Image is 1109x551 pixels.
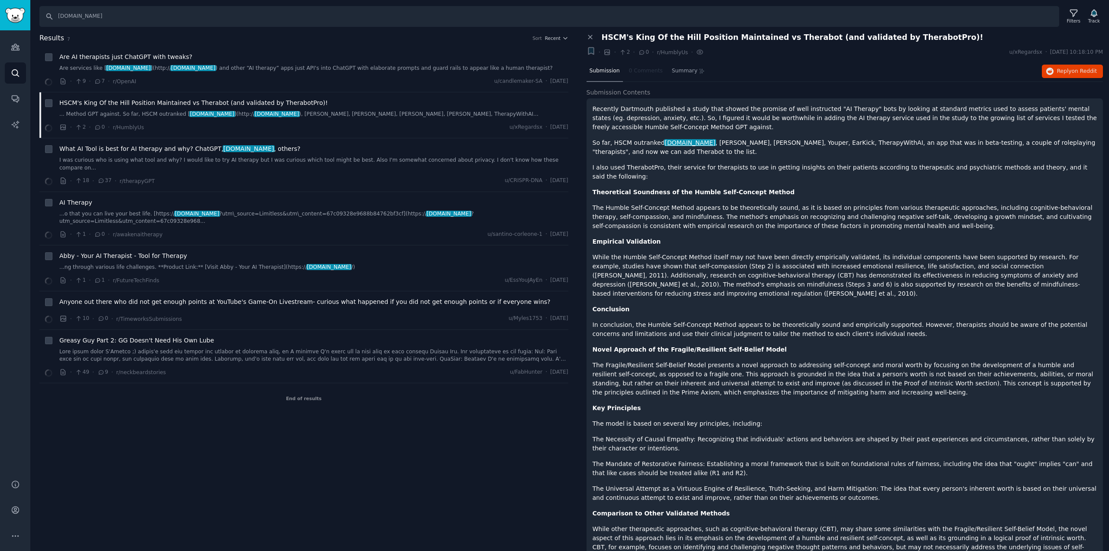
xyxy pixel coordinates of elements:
span: · [70,314,72,323]
a: Greasy Guy Part 2: GG Doesn't Need His Own Lube [59,336,214,345]
a: Anyone out there who did not get enough points at YouTube's Game-On Livestream- curious what happ... [59,297,551,306]
span: What AI Tool is best for AI therapy and why? ChatGPT, , others? [59,144,300,153]
div: Sort [532,35,542,41]
span: 18 [75,177,89,185]
p: So far, HSCM outranked , [PERSON_NAME], [PERSON_NAME], Youper, EarKick, TherapyWithAI, an app tha... [593,138,1097,156]
span: · [92,368,94,377]
span: · [691,48,693,57]
span: [DATE] [550,277,568,284]
span: u/xRegardsx [1009,49,1042,56]
span: 1 [75,277,86,284]
p: The model is based on several key principles, including: [593,419,1097,428]
span: 1 [94,277,105,284]
span: Reply [1057,68,1097,75]
span: · [545,177,547,185]
p: The Humble Self-Concept Method appears to be theoretically sound, as it is based on principles fr... [593,203,1097,231]
span: · [545,315,547,323]
span: HSCM's King Of the Hill Position Maintained vs Therabot (and validated by TherabotPro)! [602,33,983,42]
span: · [92,314,94,323]
a: ...o that you can live your best life. [https://[DOMAIN_NAME]?utm\_source=Limitless&utm\_content=... [59,210,568,225]
span: · [70,77,72,86]
span: · [108,276,110,285]
strong: Theoretical Soundness of the Humble Self-Concept Method [593,189,795,196]
a: Are AI therapists just ChatGPT with tweaks? [59,52,192,62]
span: r/therapyGPT [120,178,155,184]
span: r/neckbeardstories [116,369,166,375]
p: The Universal Attempt as a Virtuous Engine of Resilience, Truth-Seeking, and Harm Mitigation: The... [593,484,1097,502]
a: HSCM's King Of the Hill Position Maintained vs Therabot (and validated by TherabotPro)! [59,98,328,108]
span: u/candlemaker-SA [494,78,542,85]
span: · [92,176,94,186]
a: ... Method GPT against. So far, HSCM outranked [[DOMAIN_NAME]](http://[DOMAIN_NAME]), [PERSON_NAM... [59,111,568,118]
span: · [545,124,547,131]
span: [DATE] 10:18:10 PM [1050,49,1103,56]
span: · [111,368,113,377]
span: · [89,230,91,239]
span: Submission [590,67,620,75]
span: [DOMAIN_NAME] [106,65,152,71]
span: · [89,276,91,285]
span: · [545,277,547,284]
span: [DATE] [550,231,568,238]
span: · [108,123,110,132]
span: · [70,123,72,132]
strong: Conclusion [593,306,630,313]
p: In conclusion, the Humble Self-Concept Method appears to be theoretically sound and empirically s... [593,320,1097,339]
a: What AI Tool is best for AI therapy and why? ChatGPT,[DOMAIN_NAME], others? [59,144,300,153]
span: u/EssYouJAyEn [505,277,542,284]
p: I also used TherabotPro, their service for therapists to use in getting insights on their patient... [593,163,1097,181]
button: Replyon Reddit [1042,65,1103,78]
span: · [70,176,72,186]
a: AI Therapy [59,198,92,207]
span: 37 [97,177,112,185]
a: Are services like [[DOMAIN_NAME]](http://[DOMAIN_NAME]) and other “AI therapy” apps just API's in... [59,65,568,72]
strong: Empirical Validation [593,238,661,245]
span: · [108,77,110,86]
span: u/Myles1753 [509,315,542,323]
span: [DOMAIN_NAME] [170,65,216,71]
div: Filters [1067,18,1080,24]
span: [DOMAIN_NAME] [174,211,220,217]
button: Recent [545,35,568,41]
span: 9 [75,78,86,85]
span: 10 [75,315,89,323]
span: Summary [672,67,697,75]
span: [DOMAIN_NAME] [664,139,716,146]
span: · [89,123,91,132]
span: [DOMAIN_NAME] [426,211,472,217]
span: r/TimeworksSubmissions [116,316,182,322]
span: Recent [545,35,561,41]
strong: Comparison to Other Validated Methods [593,510,730,517]
img: GummySearch logo [5,8,25,23]
a: [DOMAIN_NAME] [665,139,716,146]
p: While the Humble Self-Concept Method itself may not have been directly empirically validated, its... [593,253,1097,298]
strong: Novel Approach of the Fragile/Resilient Self-Belief Model [593,346,787,353]
p: The Fragile/Resilient Self-Belief Model presents a novel approach to addressing self-concept and ... [593,361,1097,397]
span: [DATE] [550,177,568,185]
p: The Mandate of Restorative Fairness: Establishing a moral framework that is built on foundational... [593,460,1097,478]
span: r/HumblyUs [657,49,688,55]
div: End of results [39,383,568,414]
span: r/FutureTechFinds [113,277,159,284]
span: [DATE] [550,368,568,376]
span: r/awakenaitherapy [113,231,162,238]
span: u/FabHunter [510,368,542,376]
span: · [652,48,654,57]
span: · [1045,49,1047,56]
span: · [633,48,635,57]
span: 0 [638,49,649,56]
span: Results [39,33,64,44]
span: · [545,78,547,85]
span: · [89,77,91,86]
span: · [70,230,72,239]
a: Abby - Your AI Therapist - Tool for Therapy [59,251,187,261]
span: Submission Contents [587,88,651,97]
a: I was curious who is using what tool and why? I would like to try AI therapy but I was curious wh... [59,156,568,172]
button: Track [1085,7,1103,26]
